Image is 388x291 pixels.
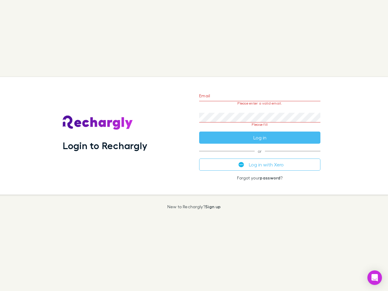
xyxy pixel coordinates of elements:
p: Forgot your ? [199,176,320,180]
p: New to Rechargly? [167,204,221,209]
p: Please enter a valid email. [199,101,320,105]
img: Xero's logo [239,162,244,167]
button: Log in [199,132,320,144]
a: Sign up [205,204,221,209]
img: Rechargly's Logo [63,115,133,130]
h1: Login to Rechargly [63,140,147,151]
p: Please fill [199,122,320,127]
a: password [260,175,280,180]
button: Log in with Xero [199,159,320,171]
div: Open Intercom Messenger [367,270,382,285]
